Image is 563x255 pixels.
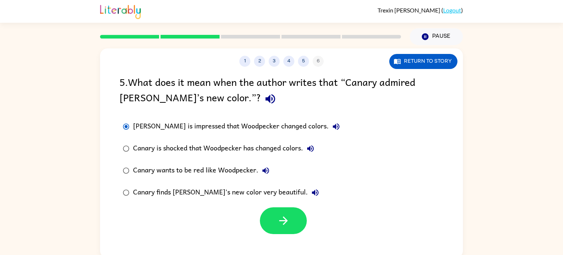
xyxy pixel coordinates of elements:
div: 5 . What does it mean when the author writes that “Canary admired [PERSON_NAME]’s new color.”? [119,74,444,108]
div: Canary is shocked that Woodpecker has changed colors. [133,141,318,156]
img: Literably [100,3,141,19]
button: [PERSON_NAME] is impressed that Woodpecker changed colors. [329,119,343,134]
button: 3 [269,56,280,67]
div: ( ) [378,7,463,14]
div: [PERSON_NAME] is impressed that Woodpecker changed colors. [133,119,343,134]
button: 1 [239,56,250,67]
a: Logout [443,7,461,14]
button: 4 [283,56,294,67]
button: 5 [298,56,309,67]
button: Pause [410,28,463,45]
button: Return to story [389,54,457,69]
button: Canary finds [PERSON_NAME]'s new color very beautiful. [308,185,323,200]
button: Canary is shocked that Woodpecker has changed colors. [303,141,318,156]
span: Trexin [PERSON_NAME] [378,7,441,14]
div: Canary wants to be red like Woodpecker. [133,163,273,178]
div: Canary finds [PERSON_NAME]'s new color very beautiful. [133,185,323,200]
button: Canary wants to be red like Woodpecker. [258,163,273,178]
button: 2 [254,56,265,67]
